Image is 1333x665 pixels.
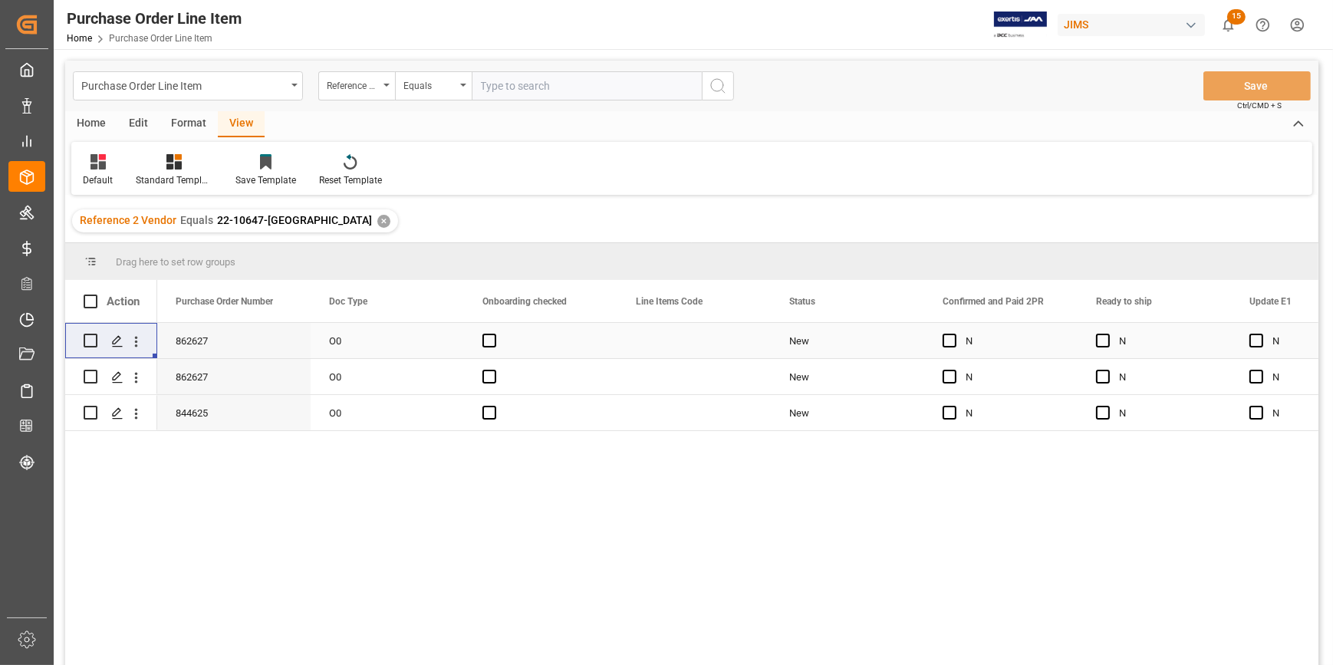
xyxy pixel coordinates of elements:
[81,75,286,94] div: Purchase Order Line Item
[1096,296,1152,307] span: Ready to ship
[235,173,296,187] div: Save Template
[1119,396,1213,431] div: N
[1058,14,1205,36] div: JIMS
[67,7,242,30] div: Purchase Order Line Item
[789,296,815,307] span: Status
[403,75,456,93] div: Equals
[65,323,157,359] div: Press SPACE to select this row.
[217,214,372,226] span: 22-10647-[GEOGRAPHIC_DATA]
[329,296,367,307] span: Doc Type
[1203,71,1311,100] button: Save
[395,71,472,100] button: open menu
[107,295,140,308] div: Action
[1119,324,1213,359] div: N
[180,214,213,226] span: Equals
[65,359,157,395] div: Press SPACE to select this row.
[157,395,311,430] div: 844625
[311,323,464,358] div: O0
[636,296,703,307] span: Line Items Code
[176,296,273,307] span: Purchase Order Number
[1246,8,1280,42] button: Help Center
[136,173,212,187] div: Standard Templates
[1237,100,1282,111] span: Ctrl/CMD + S
[65,111,117,137] div: Home
[966,324,1059,359] div: N
[1249,296,1292,307] span: Update E1
[1058,10,1211,39] button: JIMS
[1119,360,1213,395] div: N
[73,71,303,100] button: open menu
[482,296,567,307] span: Onboarding checked
[994,12,1047,38] img: Exertis%20JAM%20-%20Email%20Logo.jpg_1722504956.jpg
[67,33,92,44] a: Home
[65,395,157,431] div: Press SPACE to select this row.
[1211,8,1246,42] button: show 15 new notifications
[943,296,1044,307] span: Confirmed and Paid 2PR
[789,324,906,359] div: New
[83,173,113,187] div: Default
[327,75,379,93] div: Reference 2 Vendor
[789,396,906,431] div: New
[311,359,464,394] div: O0
[377,215,390,228] div: ✕
[157,359,311,394] div: 862627
[157,323,311,358] div: 862627
[966,396,1059,431] div: N
[116,256,235,268] span: Drag here to set row groups
[80,214,176,226] span: Reference 2 Vendor
[1227,9,1246,25] span: 15
[318,71,395,100] button: open menu
[160,111,218,137] div: Format
[966,360,1059,395] div: N
[702,71,734,100] button: search button
[218,111,265,137] div: View
[319,173,382,187] div: Reset Template
[472,71,702,100] input: Type to search
[117,111,160,137] div: Edit
[789,360,906,395] div: New
[311,395,464,430] div: O0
